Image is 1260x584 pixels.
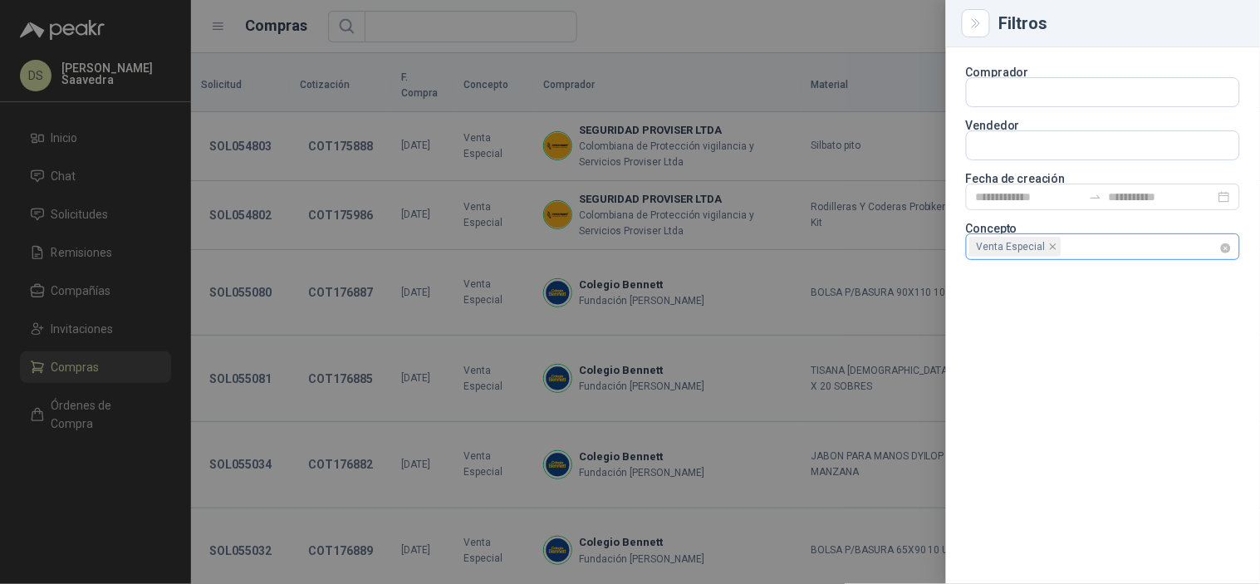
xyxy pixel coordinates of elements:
[977,238,1046,256] span: Venta Especial
[966,13,986,33] button: Close
[1049,243,1057,251] span: close
[969,237,1061,257] span: Venta Especial
[1221,243,1231,253] span: close-circle
[966,67,1240,77] p: Comprador
[999,15,1240,32] div: Filtros
[966,223,1240,233] p: Concepto
[1089,190,1102,204] span: swap-right
[966,120,1240,130] p: Vendedor
[1089,190,1102,204] span: to
[966,174,1240,184] p: Fecha de creación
